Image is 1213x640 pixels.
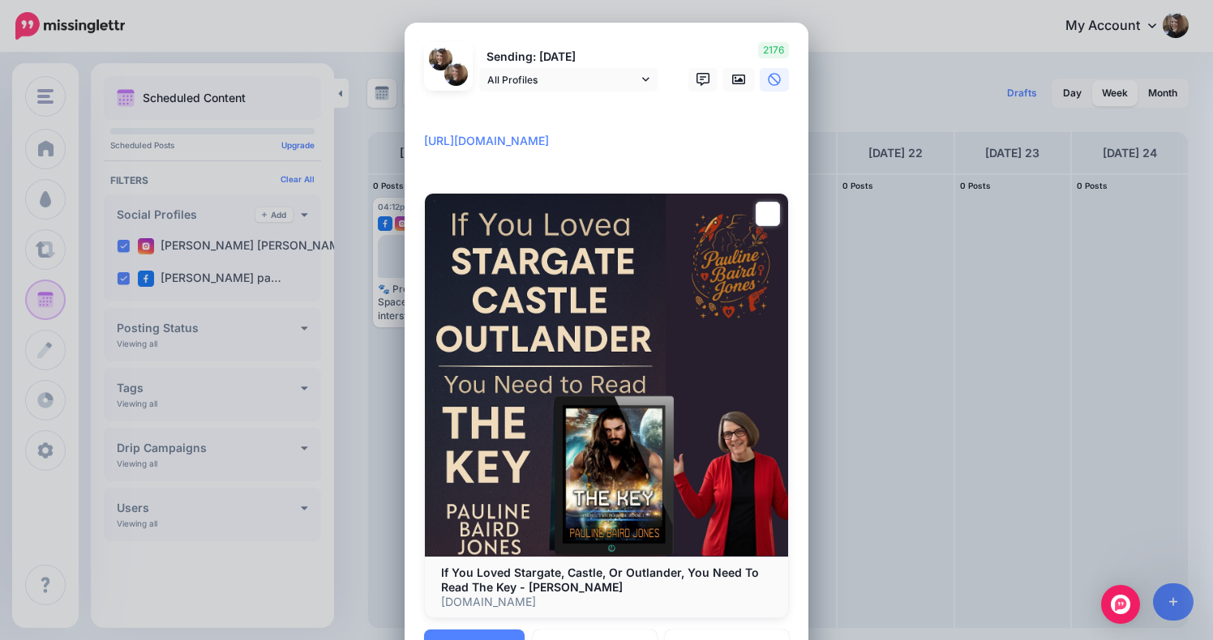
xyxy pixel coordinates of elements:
span: All Profiles [487,71,638,88]
div: Open Intercom Messenger [1101,585,1140,624]
p: [DOMAIN_NAME] [441,595,772,609]
p: Sending: [DATE] [479,48,658,66]
img: If You Loved Stargate, Castle, Or Outlander, You Need To Read The Key - Pauline Baird Jones [425,194,788,557]
img: 250822597_561618321794201_6841012283684770267_n-bsa135088.jpg [429,47,452,70]
b: If You Loved Stargate, Castle, Or Outlander, You Need To Read The Key - [PERSON_NAME] [441,565,759,594]
img: 312092693_141646471941436_4531409903752221137_n-bsa135089.jpg [444,62,468,86]
a: All Profiles [479,68,658,92]
span: 2176 [758,42,789,58]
